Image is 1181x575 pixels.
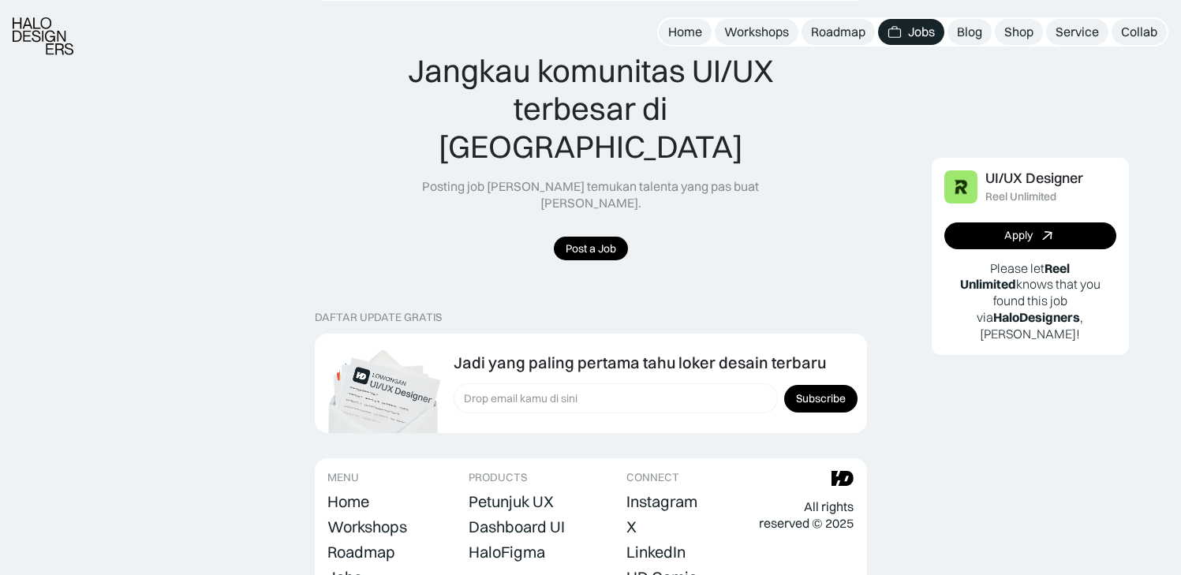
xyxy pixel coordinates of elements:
div: X [626,517,637,536]
div: MENU [327,471,359,484]
a: Instagram [626,491,697,513]
div: Blog [957,24,982,40]
a: Roadmap [327,541,395,563]
div: Post a Job [566,242,616,256]
a: Home [659,19,712,45]
div: Workshops [327,517,407,536]
div: Jobs [908,24,935,40]
div: Instagram [626,492,697,511]
a: Apply [944,222,1116,249]
div: All rights reserved © 2025 [759,498,854,532]
b: Reel Unlimited [960,260,1071,293]
a: Blog [947,19,992,45]
a: Roadmap [802,19,875,45]
a: Collab [1112,19,1167,45]
input: Drop email kamu di sini [454,383,778,413]
a: HaloFigma [469,541,545,563]
div: Service [1056,24,1099,40]
div: LinkedIn [626,543,686,562]
a: Post a Job [554,237,628,261]
a: Workshops [327,516,407,538]
b: HaloDesigners [993,309,1080,325]
a: X [626,516,637,538]
div: Jangkau komunitas UI/UX terbesar di [GEOGRAPHIC_DATA] [376,52,806,166]
div: Roadmap [327,543,395,562]
div: CONNECT [626,471,679,484]
div: DAFTAR UPDATE GRATIS [315,311,442,324]
a: Petunjuk UX [469,491,554,513]
div: Reel Unlimited [985,190,1056,203]
div: Dashboard UI [469,517,565,536]
div: Shop [1004,24,1033,40]
div: UI/UX Designer [985,170,1083,187]
a: Service [1046,19,1108,45]
a: Jobs [878,19,944,45]
input: Subscribe [784,385,858,413]
a: LinkedIn [626,541,686,563]
div: Workshops [724,24,789,40]
div: Roadmap [811,24,865,40]
div: Jadi yang paling pertama tahu loker desain terbaru [454,353,826,372]
a: Dashboard UI [469,516,565,538]
div: Collab [1121,24,1157,40]
div: Posting job [PERSON_NAME] temukan talenta yang pas buat [PERSON_NAME]. [376,178,806,211]
div: HaloFigma [469,543,545,562]
a: Workshops [715,19,798,45]
a: Home [327,491,369,513]
div: Petunjuk UX [469,492,554,511]
a: Shop [995,19,1043,45]
p: Please let knows that you found this job via , [PERSON_NAME]! [944,260,1116,342]
img: Job Image [944,170,977,203]
form: Form Subscription [454,383,858,413]
div: Home [668,24,702,40]
div: Home [327,492,369,511]
div: Apply [1004,230,1033,243]
div: PRODUCTS [469,471,527,484]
